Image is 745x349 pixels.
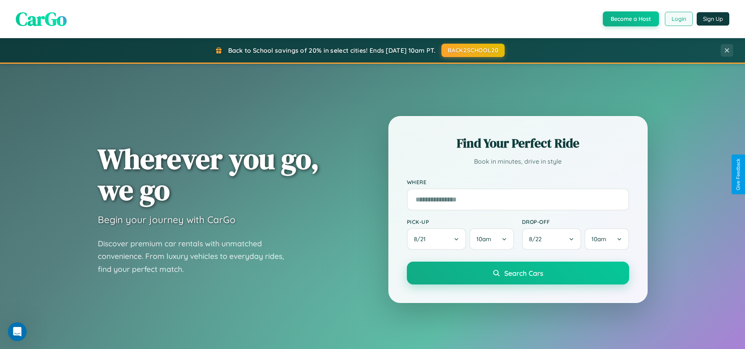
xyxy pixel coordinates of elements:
span: 10am [476,235,491,243]
span: Back to School savings of 20% in select cities! Ends [DATE] 10am PT. [228,46,436,54]
h3: Begin your journey with CarGo [98,214,236,225]
p: Discover premium car rentals with unmatched convenience. From luxury vehicles to everyday rides, ... [98,237,294,276]
button: 10am [469,228,514,250]
span: 8 / 21 [414,235,430,243]
h1: Wherever you go, we go [98,143,319,205]
button: 8/21 [407,228,467,250]
button: Sign Up [697,12,729,26]
span: CarGo [16,6,67,32]
p: Book in minutes, drive in style [407,156,629,167]
span: 8 / 22 [529,235,545,243]
button: 10am [584,228,629,250]
h2: Find Your Perfect Ride [407,135,629,152]
label: Where [407,179,629,185]
span: 10am [591,235,606,243]
button: Login [665,12,693,26]
label: Pick-up [407,218,514,225]
iframe: Intercom live chat [8,322,27,341]
button: BACK2SCHOOL20 [441,44,505,57]
label: Drop-off [522,218,629,225]
span: Search Cars [504,269,543,277]
div: Give Feedback [736,159,741,190]
button: 8/22 [522,228,582,250]
button: Search Cars [407,262,629,284]
button: Become a Host [603,11,659,26]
